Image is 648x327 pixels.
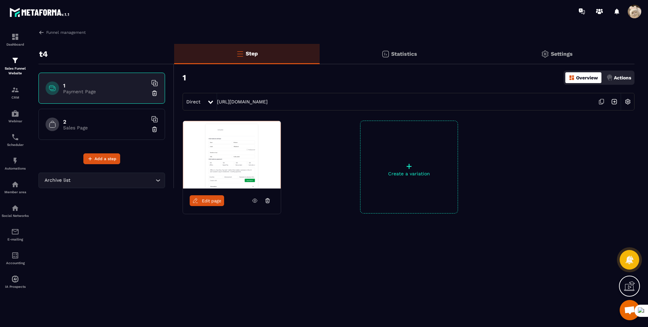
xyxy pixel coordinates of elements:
a: social-networksocial-networkSocial Networks [2,199,29,223]
h3: 1 [183,73,186,82]
img: logo [9,6,70,18]
p: Create a variation [360,171,458,176]
img: stats.20deebd0.svg [381,50,389,58]
img: automations [11,157,19,165]
p: CRM [2,96,29,99]
img: arrow-next.bcc2205e.svg [608,95,621,108]
a: formationformationDashboard [2,28,29,51]
input: Search for option [72,177,154,184]
img: setting-gr.5f69749f.svg [541,50,549,58]
a: Edit page [190,195,224,206]
p: Social Networks [2,214,29,218]
img: image [183,121,281,188]
img: social-network [11,204,19,212]
p: Webinar [2,119,29,123]
button: Add a step [83,153,120,164]
img: automations [11,275,19,283]
img: bars-o.4a397970.svg [236,50,244,58]
p: Statistics [391,51,417,57]
a: emailemailE-mailing [2,223,29,246]
img: trash [151,90,158,97]
a: accountantaccountantAccounting [2,246,29,270]
a: formationformationCRM [2,81,29,104]
img: setting-w.858f3a88.svg [621,95,634,108]
h6: 1 [63,82,147,89]
p: Sales Page [63,125,147,130]
img: formation [11,56,19,65]
p: Sales Funnel Website [2,66,29,76]
p: + [360,161,458,171]
a: automationsautomationsAutomations [2,152,29,175]
p: E-mailing [2,237,29,241]
p: Payment Page [63,89,147,94]
img: accountant [11,251,19,259]
a: schedulerschedulerScheduler [2,128,29,152]
img: formation [11,86,19,94]
a: Funnel management [38,29,86,35]
img: automations [11,109,19,118]
a: automationsautomationsMember area [2,175,29,199]
img: email [11,228,19,236]
p: Automations [2,167,29,170]
p: Accounting [2,261,29,265]
p: Member area [2,190,29,194]
p: Scheduler [2,143,29,147]
img: automations [11,180,19,188]
p: t4 [39,47,48,61]
span: Edit page [202,198,221,203]
div: Search for option [38,173,165,188]
img: arrow [38,29,45,35]
img: scheduler [11,133,19,141]
img: trash [151,126,158,133]
p: Settings [551,51,573,57]
p: Step [246,50,258,57]
h6: 2 [63,119,147,125]
img: actions.d6e523a2.png [606,75,613,81]
img: dashboard-orange.40269519.svg [569,75,575,81]
p: Dashboard [2,43,29,46]
span: Direct [186,99,200,104]
p: Actions [614,75,631,80]
img: formation [11,33,19,41]
a: [URL][DOMAIN_NAME] [217,99,268,104]
p: Overview [576,75,598,80]
div: Mở cuộc trò chuyện [620,300,640,320]
p: IA Prospects [2,285,29,288]
a: formationformationSales Funnel Website [2,51,29,81]
a: automationsautomationsWebinar [2,104,29,128]
span: Archive list [43,177,72,184]
span: Add a step [94,155,116,162]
